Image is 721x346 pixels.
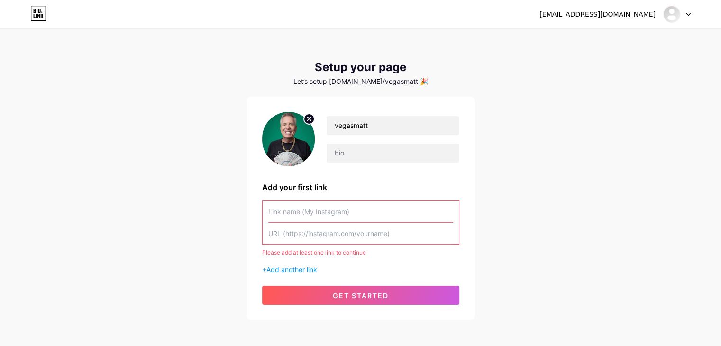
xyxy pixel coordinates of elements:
span: Add another link [266,265,317,273]
div: Add your first link [262,182,459,193]
img: profile pic [262,112,315,166]
div: Let’s setup [DOMAIN_NAME]/vegasmatt 🎉 [247,78,475,85]
input: bio [327,144,458,163]
img: vegasmatt [663,5,681,23]
input: Your name [327,116,458,135]
div: Please add at least one link to continue [262,248,459,257]
span: get started [333,291,389,300]
div: Setup your page [247,61,475,74]
input: Link name (My Instagram) [268,201,453,222]
button: get started [262,286,459,305]
div: [EMAIL_ADDRESS][DOMAIN_NAME] [539,9,656,19]
div: + [262,264,459,274]
input: URL (https://instagram.com/yourname) [268,223,453,244]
